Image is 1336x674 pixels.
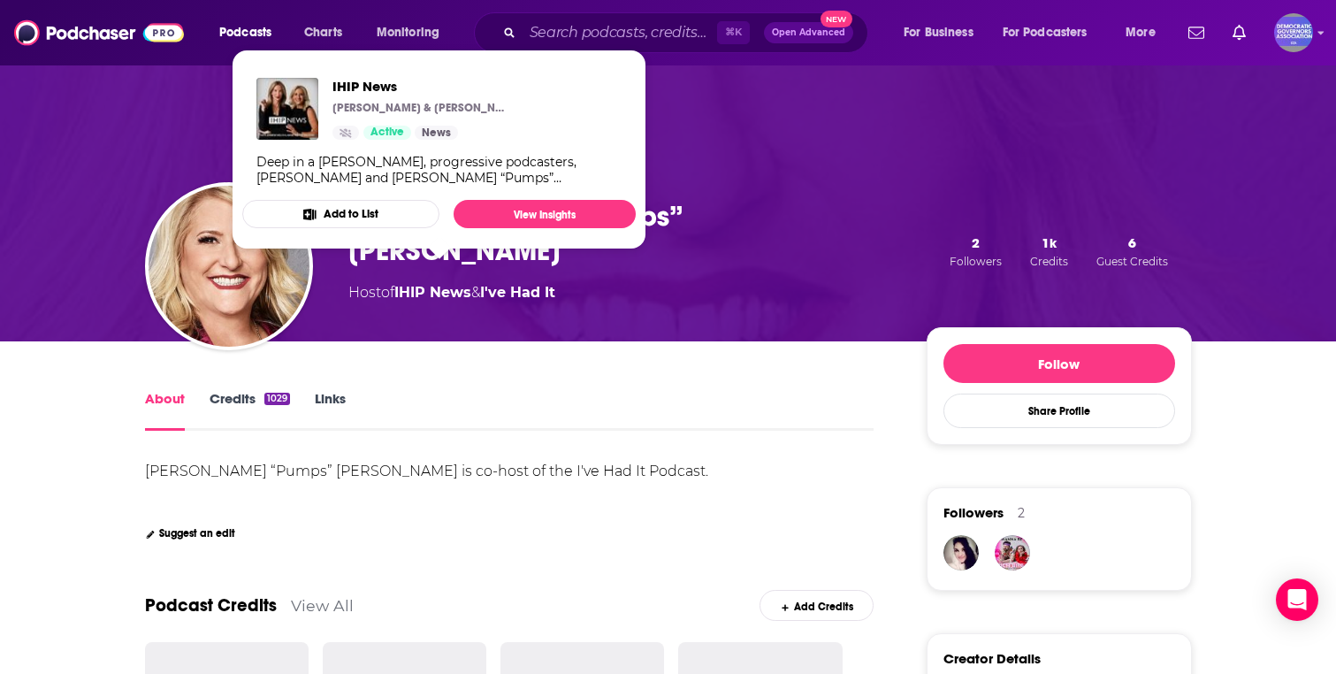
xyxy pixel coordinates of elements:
span: Active [370,124,404,142]
div: [PERSON_NAME] “Pumps” [PERSON_NAME] is co-host of the I've Had It Podcast. [145,463,708,479]
a: IHIP News [394,284,471,301]
img: User Profile [1274,13,1313,52]
span: 2 [972,234,980,251]
input: Search podcasts, credits, & more... [523,19,717,47]
button: Share Profile [943,394,1175,428]
button: open menu [891,19,996,47]
a: Links [315,390,346,431]
a: IHIP News [332,78,509,95]
span: Charts [304,20,342,45]
button: open menu [1113,19,1178,47]
a: View All [291,596,354,615]
a: Charts [293,19,353,47]
div: 2 [1018,505,1025,521]
button: open menu [991,19,1113,47]
span: More [1126,20,1156,45]
img: pokie [943,535,979,571]
button: open menu [364,19,462,47]
button: Open AdvancedNew [764,22,853,43]
a: Add Credits [760,590,874,621]
img: richbitchpod [995,535,1030,571]
button: open menu [207,19,294,47]
button: 2Followers [944,234,1007,269]
a: Suggest an edit [145,527,236,540]
span: New [821,11,852,27]
div: 1029 [264,393,290,405]
div: Open Intercom Messenger [1276,578,1318,621]
span: & [471,284,480,301]
span: Podcasts [219,20,271,45]
button: Follow [943,344,1175,383]
span: Open Advanced [772,28,845,37]
a: Active [363,126,411,140]
a: View Insights [454,200,636,228]
a: Credits1029 [210,390,290,431]
button: 1kCredits [1025,234,1073,269]
a: Show notifications dropdown [1181,18,1211,48]
a: Podcast Credits [145,594,277,617]
img: IHIP News [256,78,318,140]
span: Monitoring [377,20,439,45]
p: [PERSON_NAME] & [PERSON_NAME] [332,101,509,115]
div: Deep in a [PERSON_NAME], progressive podcasters, [PERSON_NAME] and [PERSON_NAME] “Pumps” [PERSON_... [256,154,622,186]
img: Angie “Pumps” Sullivan [149,186,309,347]
a: I've Had It [480,284,555,301]
span: Guest Credits [1096,255,1168,268]
span: Logged in as DemGovs-Hamelburg [1274,13,1313,52]
div: Search podcasts, credits, & more... [491,12,885,53]
span: Credits [1030,255,1068,268]
span: 1k [1042,234,1057,251]
span: Followers [943,504,1004,521]
span: For Business [904,20,973,45]
span: Host [348,284,381,301]
span: Followers [950,255,1002,268]
h3: Creator Details [943,650,1041,667]
button: 6Guest Credits [1091,234,1173,269]
button: Add to List [242,200,439,228]
span: ⌘ K [717,21,750,44]
a: About [145,390,185,431]
span: of [381,284,471,301]
button: Show profile menu [1274,13,1313,52]
a: Show notifications dropdown [1225,18,1253,48]
img: Podchaser - Follow, Share and Rate Podcasts [14,16,184,50]
span: For Podcasters [1003,20,1088,45]
a: News [415,126,458,140]
span: 6 [1128,234,1136,251]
